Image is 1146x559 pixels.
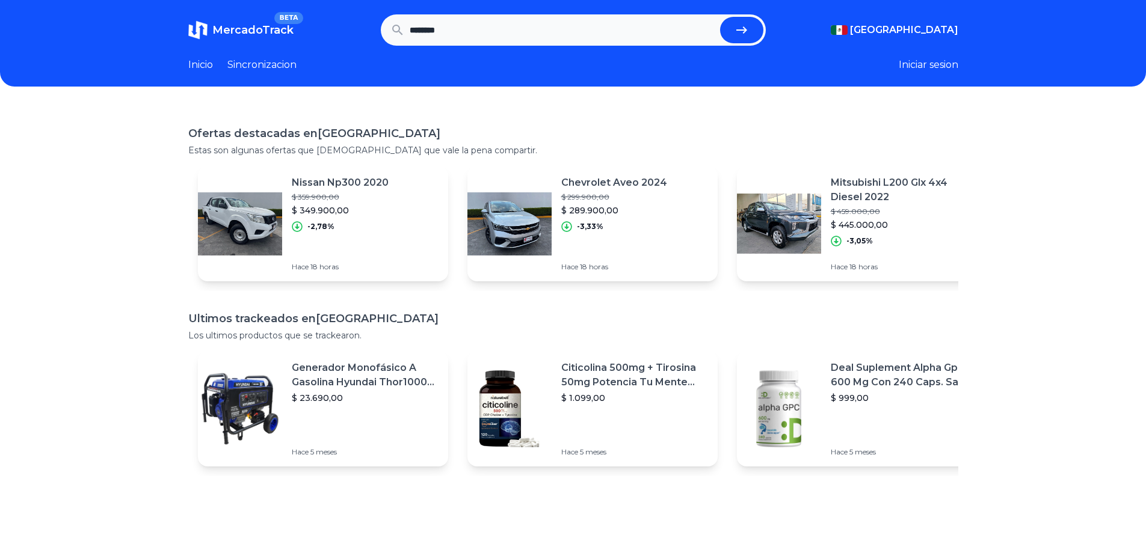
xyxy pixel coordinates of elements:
img: Featured image [198,182,282,266]
a: Featured imageGenerador Monofásico A Gasolina Hyundai Thor10000 P 11.5 Kw$ 23.690,00Hace 5 meses [198,351,448,466]
p: Deal Suplement Alpha Gpc 600 Mg Con 240 Caps. Salud Cerebral Sabor S/n [831,361,978,389]
p: Hace 18 horas [561,262,667,272]
p: Los ultimos productos que se trackearon. [188,329,958,341]
p: Hace 18 horas [831,262,978,272]
p: Hace 5 meses [561,447,708,457]
p: $ 459.000,00 [831,207,978,216]
p: -3,05% [846,236,873,246]
span: [GEOGRAPHIC_DATA] [850,23,958,37]
p: $ 299.900,00 [561,192,667,202]
p: $ 289.900,00 [561,204,667,216]
a: Featured imageCiticolina 500mg + Tirosina 50mg Potencia Tu Mente (120caps) Sabor Sin Sabor$ 1.099... [467,351,718,466]
p: $ 1.099,00 [561,392,708,404]
button: [GEOGRAPHIC_DATA] [831,23,958,37]
p: Hace 18 horas [292,262,389,272]
button: Iniciar sesion [899,58,958,72]
a: Featured imageDeal Suplement Alpha Gpc 600 Mg Con 240 Caps. Salud Cerebral Sabor S/n$ 999,00Hace ... [737,351,987,466]
h1: Ultimos trackeados en [GEOGRAPHIC_DATA] [188,310,958,327]
p: Mitsubishi L200 Glx 4x4 Diesel 2022 [831,176,978,204]
p: Chevrolet Aveo 2024 [561,176,667,190]
p: $ 349.900,00 [292,204,389,216]
p: Estas son algunas ofertas que [DEMOGRAPHIC_DATA] que vale la pena compartir. [188,144,958,156]
p: Citicolina 500mg + Tirosina 50mg Potencia Tu Mente (120caps) Sabor Sin Sabor [561,361,708,389]
p: $ 999,00 [831,392,978,404]
img: Featured image [467,367,552,451]
span: MercadoTrack [212,23,294,37]
img: Featured image [198,367,282,451]
p: Hace 5 meses [292,447,439,457]
p: $ 359.900,00 [292,192,389,202]
img: Featured image [737,182,821,266]
a: Featured imageChevrolet Aveo 2024$ 299.900,00$ 289.900,00-3,33%Hace 18 horas [467,166,718,281]
p: -2,78% [307,222,334,231]
a: Sincronizacion [227,58,297,72]
p: -3,33% [577,222,603,231]
p: $ 23.690,00 [292,392,439,404]
img: Mexico [831,25,848,35]
p: Generador Monofásico A Gasolina Hyundai Thor10000 P 11.5 Kw [292,361,439,389]
p: Hace 5 meses [831,447,978,457]
img: MercadoTrack [188,20,208,40]
a: Inicio [188,58,213,72]
p: Nissan Np300 2020 [292,176,389,190]
h1: Ofertas destacadas en [GEOGRAPHIC_DATA] [188,125,958,142]
span: BETA [274,12,303,24]
img: Featured image [737,367,821,451]
img: Featured image [467,182,552,266]
a: MercadoTrackBETA [188,20,294,40]
p: $ 445.000,00 [831,219,978,231]
a: Featured imageNissan Np300 2020$ 359.900,00$ 349.900,00-2,78%Hace 18 horas [198,166,448,281]
a: Featured imageMitsubishi L200 Glx 4x4 Diesel 2022$ 459.000,00$ 445.000,00-3,05%Hace 18 horas [737,166,987,281]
